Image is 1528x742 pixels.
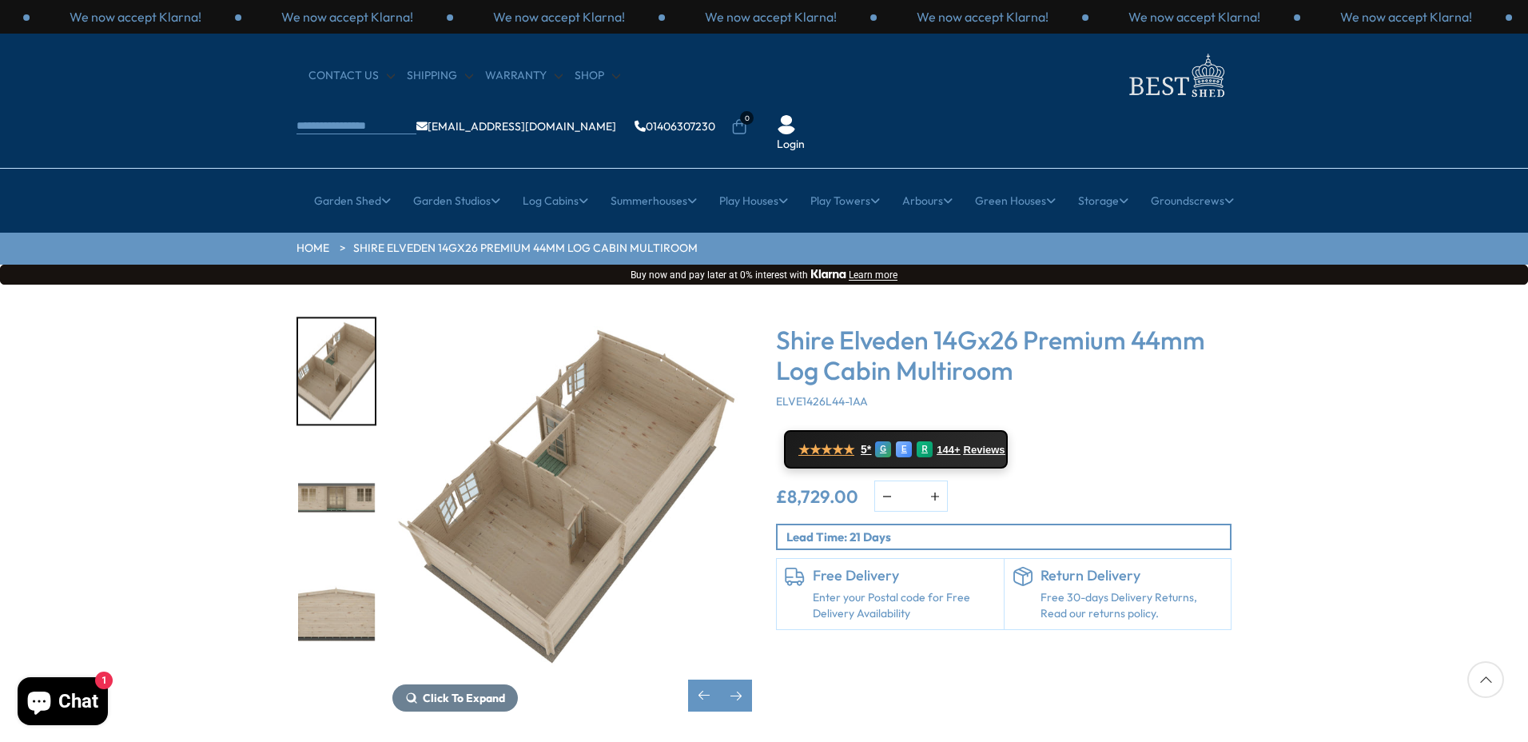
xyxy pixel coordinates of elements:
[776,325,1232,386] h3: Shire Elveden 14Gx26 Premium 44mm Log Cabin Multiroom
[296,241,329,257] a: HOME
[635,121,715,132] a: 01406307230
[720,680,752,712] div: Next slide
[493,8,625,26] p: We now accept Klarna!
[896,441,912,457] div: E
[1340,8,1472,26] p: We now accept Klarna!
[416,121,616,132] a: [EMAIL_ADDRESS][DOMAIN_NAME]
[776,394,868,409] span: ELVE1426L44-1AA
[1041,590,1224,621] p: Free 30-days Delivery Returns, Read our returns policy.
[281,8,413,26] p: We now accept Klarna!
[777,137,805,153] a: Login
[392,317,752,712] div: 8 / 10
[1078,181,1128,221] a: Storage
[731,119,747,135] a: 0
[1300,8,1512,26] div: 2 / 3
[392,317,752,676] img: Shire Elveden 14Gx26 Premium Log Cabin Multiroom - Best Shed
[975,181,1056,221] a: Green Houses
[798,442,854,457] span: ★★★★★
[423,691,505,705] span: Click To Expand
[1088,8,1300,26] div: 1 / 3
[1120,50,1232,102] img: logo
[875,441,891,457] div: G
[705,8,837,26] p: We now accept Klarna!
[813,567,996,584] h6: Free Delivery
[786,529,1230,545] p: Lead Time: 21 Days
[298,318,375,425] img: Elveden_4190x7890_TOP2_open_a78ae973-39d4-421a-8e9f-e46d56c08b7e_200x200.jpg
[776,488,858,505] ins: £8,729.00
[70,8,201,26] p: We now accept Klarna!
[902,181,953,221] a: Arbours
[777,115,796,134] img: User Icon
[665,8,877,26] div: 2 / 3
[241,8,453,26] div: 3 / 3
[575,68,620,84] a: Shop
[353,241,698,257] a: Shire Elveden 14Gx26 Premium 44mm Log Cabin Multiroom
[1128,8,1260,26] p: We now accept Klarna!
[314,181,391,221] a: Garden Shed
[13,677,113,729] inbox-online-store-chat: Shopify online store chat
[485,68,563,84] a: Warranty
[964,444,1005,457] span: Reviews
[298,568,375,675] img: Elveden_4190x7890_white_0404_cf19b973-0e31-4ec0-8874-04c8afc173f6_200x200.jpg
[308,68,395,84] a: CONTACT US
[813,590,996,621] a: Enter your Postal code for Free Delivery Availability
[407,68,473,84] a: Shipping
[719,181,788,221] a: Play Houses
[810,181,880,221] a: Play Towers
[917,8,1049,26] p: We now accept Klarna!
[298,444,375,550] img: Elveden_4190x7890_white_0000_9d6f8fa0-6a32-421d-8e40-90b6f985549d_200x200.jpg
[784,430,1008,469] a: ★★★★★ 5* G E R 144+ Reviews
[453,8,665,26] div: 1 / 3
[937,444,960,457] span: 144+
[688,680,720,712] div: Previous slide
[296,442,376,552] div: 9 / 10
[740,111,754,125] span: 0
[30,8,241,26] div: 2 / 3
[296,567,376,676] div: 10 / 10
[877,8,1088,26] div: 3 / 3
[917,441,933,457] div: R
[1151,181,1234,221] a: Groundscrews
[611,181,697,221] a: Summerhouses
[413,181,500,221] a: Garden Studios
[1041,567,1224,584] h6: Return Delivery
[392,684,518,712] button: Click To Expand
[296,317,376,426] div: 8 / 10
[523,181,588,221] a: Log Cabins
